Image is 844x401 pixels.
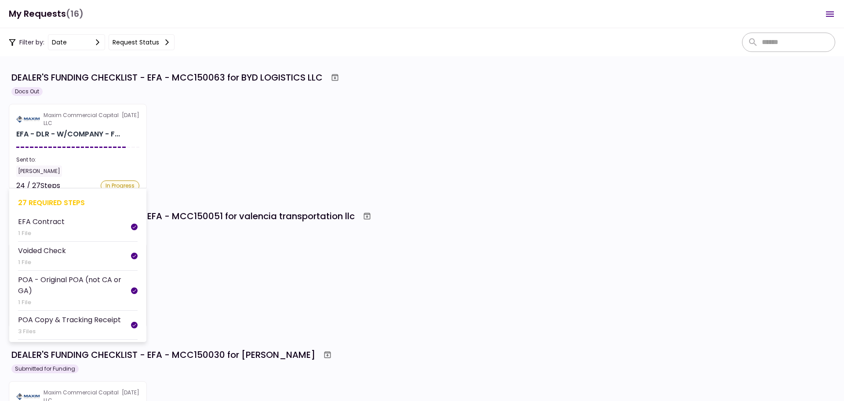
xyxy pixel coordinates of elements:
div: In Progress [101,180,139,191]
div: Filter by: [9,34,175,50]
div: DEALER'S FUNDING CHECKLIST - EFA - MCC150051 for valencia transportation llc [11,210,355,223]
img: Partner logo [16,115,40,123]
div: 24 / 27 Steps [16,180,60,191]
button: Request status [109,34,175,50]
button: Open menu [819,4,840,25]
div: Docs Out [11,87,43,96]
div: 1 File [18,258,66,267]
div: date [52,37,67,47]
img: Partner logo [16,393,40,401]
div: EFA - DLR - W/COMPANY - FUNDING CHECKLIST [16,129,120,140]
button: Archive workflow [327,70,343,85]
h1: My Requests [9,5,84,23]
div: DEALER'S FUNDING CHECKLIST - EFA - MCC150030 for [PERSON_NAME] [11,348,315,361]
div: Submitted for Funding [11,364,79,373]
div: POA Copy & Tracking Receipt [18,314,121,325]
div: Maxim Commercial Capital LLC [44,111,122,127]
div: [DATE] [16,111,139,127]
div: 1 File [18,298,131,307]
div: [PERSON_NAME] [16,166,62,177]
div: 27 required steps [18,197,138,208]
div: POA - Original POA (not CA or GA) [18,274,131,296]
div: 3 Files [18,327,121,336]
div: EFA Contract [18,216,65,227]
div: Sent to: [16,156,139,164]
button: date [48,34,105,50]
span: (16) [66,5,84,23]
div: DEALER'S FUNDING CHECKLIST - EFA - MCC150063 for BYD LOGISTICS LLC [11,71,323,84]
button: Archive workflow [359,208,375,224]
div: 1 File [18,229,65,238]
button: Archive workflow [320,347,335,363]
div: Voided Check [18,245,66,256]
